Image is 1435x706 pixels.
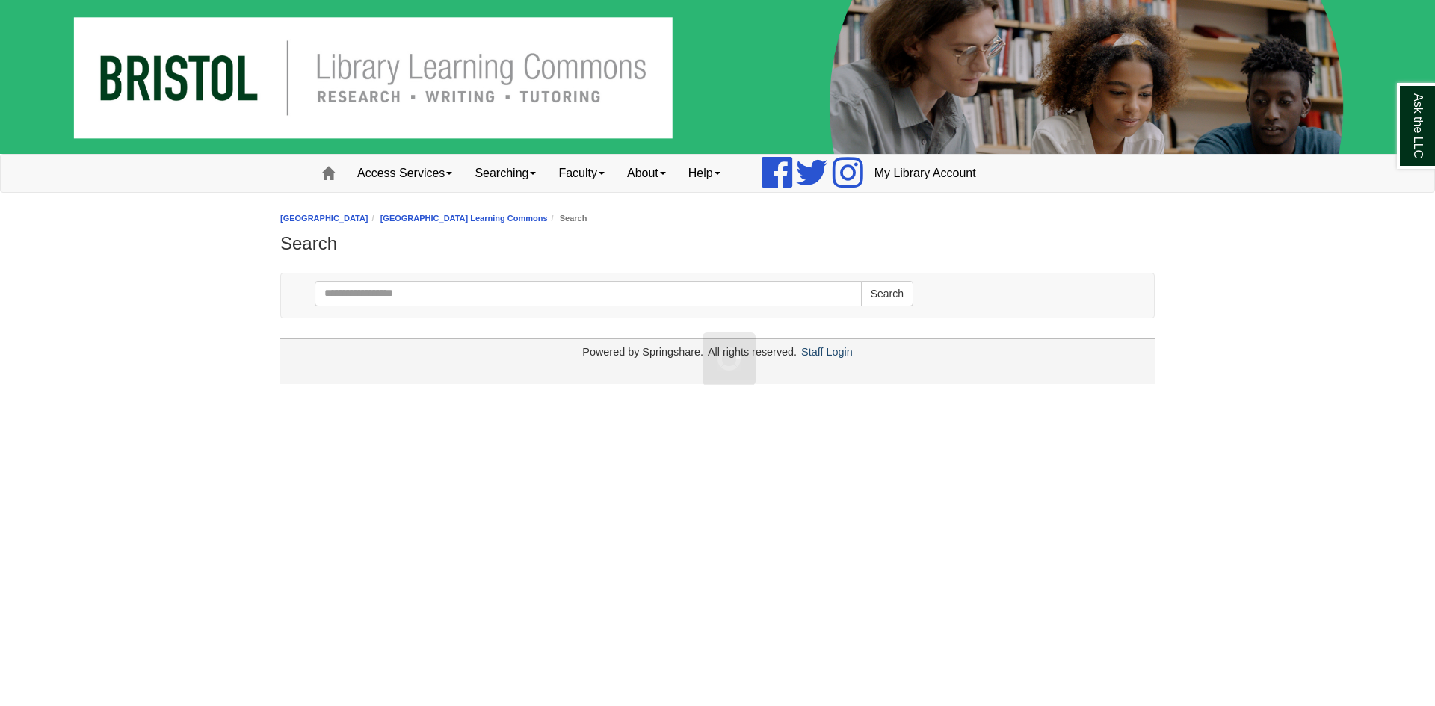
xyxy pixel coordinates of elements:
[548,211,587,226] li: Search
[616,155,677,192] a: About
[280,214,368,223] a: [GEOGRAPHIC_DATA]
[380,214,548,223] a: [GEOGRAPHIC_DATA] Learning Commons
[547,155,616,192] a: Faculty
[677,155,732,192] a: Help
[717,347,741,371] img: Working...
[861,281,913,306] button: Search
[346,155,463,192] a: Access Services
[580,346,706,358] div: Powered by Springshare.
[463,155,547,192] a: Searching
[801,346,853,358] a: Staff Login
[280,211,1155,226] nav: breadcrumb
[863,155,987,192] a: My Library Account
[280,233,1155,254] h1: Search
